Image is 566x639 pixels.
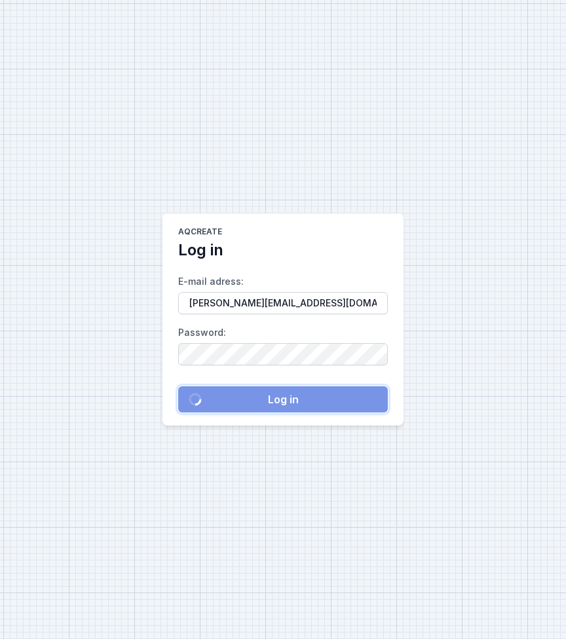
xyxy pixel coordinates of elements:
[178,322,388,365] label: Password :
[178,271,388,314] label: E-mail adress :
[178,240,223,261] h2: Log in
[178,343,388,365] input: Password:
[178,292,388,314] input: E-mail adress:
[178,227,222,240] h1: AQcreate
